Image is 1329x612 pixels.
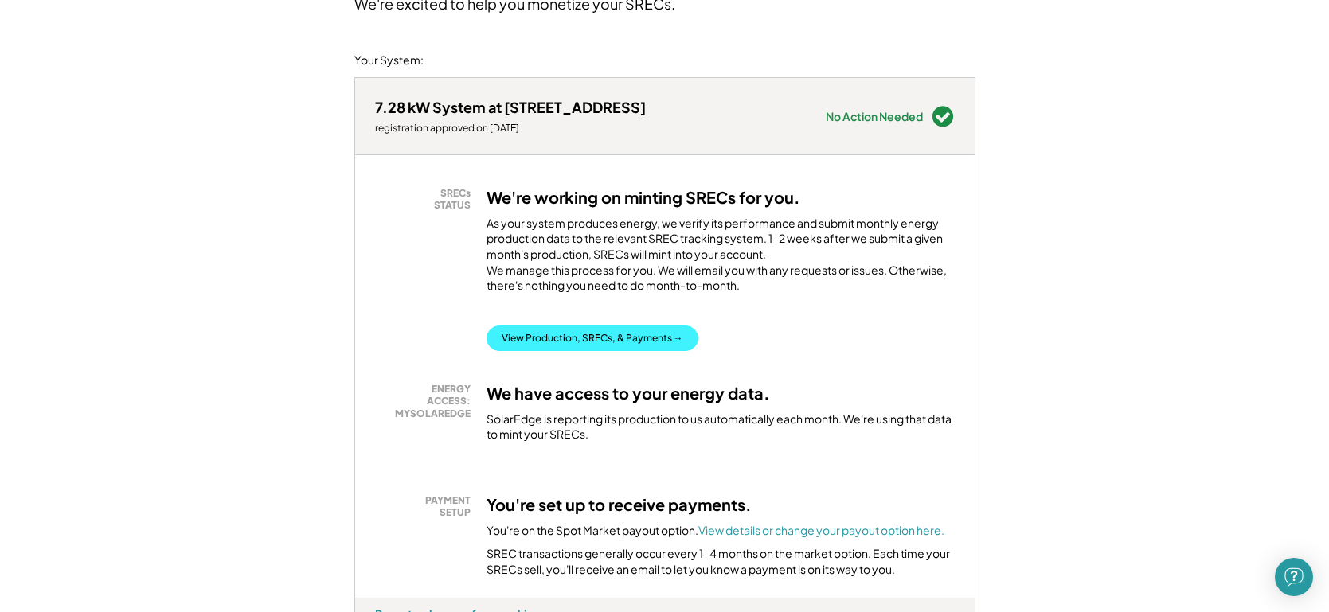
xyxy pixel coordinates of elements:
[487,187,800,208] h3: We're working on minting SRECs for you.
[487,216,955,302] div: As your system produces energy, we verify its performance and submit monthly energy production da...
[487,411,955,442] div: SolarEdge is reporting its production to us automatically each month. We're using that data to mi...
[698,523,944,537] a: View details or change your payout option here.
[354,53,424,68] div: Your System:
[487,383,770,403] h3: We have access to your energy data.
[1275,558,1313,596] div: Open Intercom Messenger
[383,383,471,420] div: ENERGY ACCESS: MYSOLAREDGE
[826,111,923,122] div: No Action Needed
[487,325,698,351] button: View Production, SRECs, & Payments →
[383,187,471,212] div: SRECs STATUS
[487,494,752,515] h3: You're set up to receive payments.
[375,122,646,134] div: registration approved on [DATE]
[487,546,955,577] div: SREC transactions generally occur every 1-4 months on the market option. Each time your SRECs sel...
[383,494,471,519] div: PAYMENT SETUP
[375,98,646,116] div: 7.28 kW System at [STREET_ADDRESS]
[487,523,944,539] div: You're on the Spot Market payout option.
